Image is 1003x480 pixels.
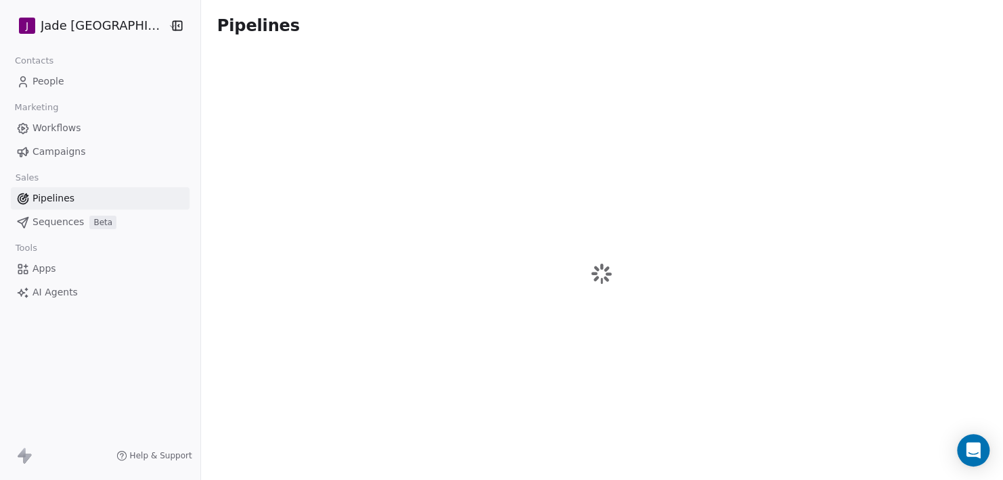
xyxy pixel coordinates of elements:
[11,117,190,139] a: Workflows
[11,258,190,280] a: Apps
[32,191,74,206] span: Pipelines
[16,14,158,37] button: JJade [GEOGRAPHIC_DATA]
[32,262,56,276] span: Apps
[11,141,190,163] a: Campaigns
[9,168,45,188] span: Sales
[130,450,192,461] span: Help & Support
[116,450,192,461] a: Help & Support
[11,211,190,233] a: SequencesBeta
[32,121,81,135] span: Workflows
[26,19,28,32] span: J
[41,17,164,34] span: Jade [GEOGRAPHIC_DATA]
[9,238,43,258] span: Tools
[9,51,60,71] span: Contacts
[32,285,78,299] span: AI Agents
[217,16,300,35] span: Pipelines
[11,187,190,210] a: Pipelines
[957,434,989,466] div: Open Intercom Messenger
[89,216,116,229] span: Beta
[32,215,84,229] span: Sequences
[9,97,64,118] span: Marketing
[11,70,190,93] a: People
[11,281,190,304] a: AI Agents
[32,74,64,89] span: People
[32,145,85,159] span: Campaigns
